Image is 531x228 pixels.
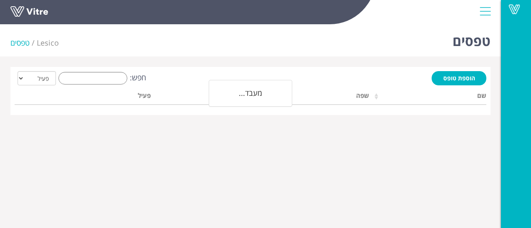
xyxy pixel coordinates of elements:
th: שפה [269,89,373,105]
div: מעבד... [209,80,292,107]
th: שם [372,89,486,105]
th: חברה [154,89,269,105]
input: חפש: [58,72,127,85]
li: טפסים [10,38,37,49]
span: הוספת טופס [443,74,475,82]
a: הוספת טופס [432,71,486,85]
label: חפש: [56,72,146,85]
h1: טפסים [453,21,491,56]
span: 93 [37,38,59,48]
th: פעיל [50,89,154,105]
